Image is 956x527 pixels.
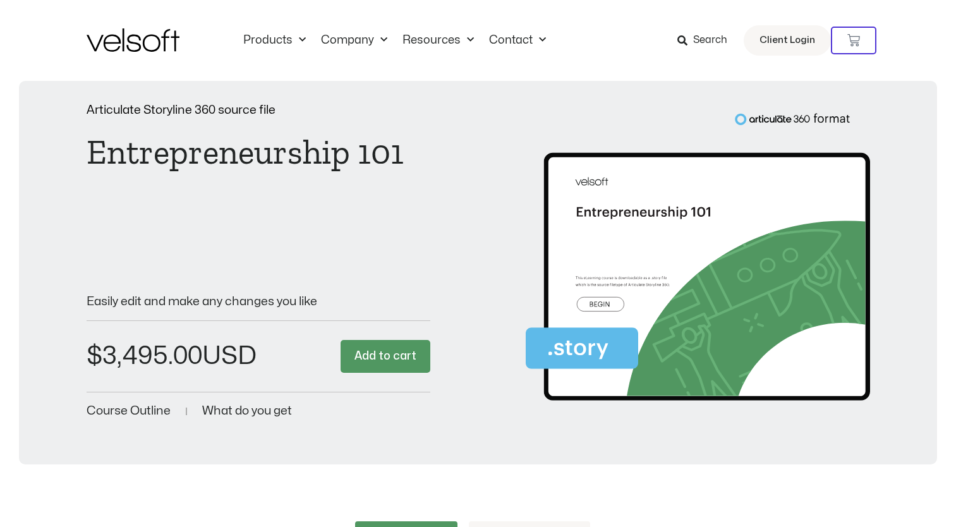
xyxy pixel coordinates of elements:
[87,296,430,308] p: Easily edit and make any changes you like
[87,28,179,52] img: Velsoft Training Materials
[87,135,430,169] h1: Entrepreneurship 101
[481,33,554,47] a: ContactMenu Toggle
[313,33,395,47] a: CompanyMenu Toggle
[744,25,831,56] a: Client Login
[693,32,727,49] span: Search
[759,32,815,49] span: Client Login
[395,33,481,47] a: ResourcesMenu Toggle
[236,33,554,47] nav: Menu
[236,33,313,47] a: ProductsMenu Toggle
[202,405,292,417] a: What do you get
[341,340,430,373] button: Add to cart
[526,112,869,412] img: Second Product Image
[87,104,430,116] p: Articulate Storyline 360 source file
[87,344,102,368] span: $
[87,344,202,368] bdi: 3,495.00
[677,30,736,51] a: Search
[87,405,171,417] a: Course Outline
